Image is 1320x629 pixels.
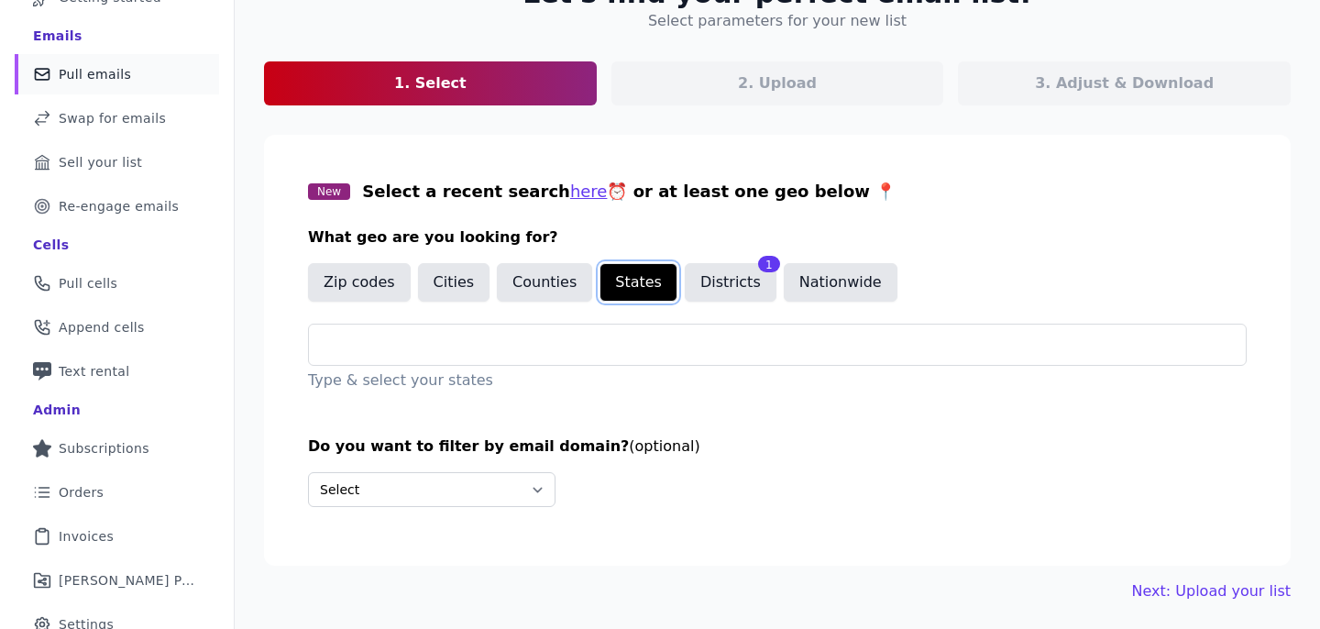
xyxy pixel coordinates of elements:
span: Text rental [59,362,130,381]
span: (optional) [629,437,699,455]
a: Re-engage emails [15,186,219,226]
a: Next: Upload your list [1132,580,1291,602]
h3: What geo are you looking for? [308,226,1247,248]
p: Type & select your states [308,370,1247,392]
button: Districts [685,263,776,302]
span: Select a recent search ⏰ or at least one geo below 📍 [362,182,896,201]
p: 1. Select [394,72,467,94]
button: here [570,179,608,204]
a: [PERSON_NAME] Performance [15,560,219,601]
a: Pull emails [15,54,219,94]
div: Cells [33,236,69,254]
a: Pull cells [15,263,219,303]
button: Counties [497,263,592,302]
span: [PERSON_NAME] Performance [59,571,197,590]
a: Swap for emails [15,98,219,138]
span: Subscriptions [59,439,149,458]
div: 1 [758,256,780,272]
button: States [599,263,677,302]
span: Pull cells [59,274,117,292]
button: Nationwide [784,263,897,302]
a: Orders [15,472,219,513]
a: Invoices [15,516,219,557]
span: Invoices [59,527,114,546]
a: Text rental [15,351,219,392]
a: Sell your list [15,142,219,182]
span: Pull emails [59,65,131,83]
button: Zip codes [308,263,411,302]
div: Emails [33,27,82,45]
a: Subscriptions [15,428,219,469]
p: 3. Adjust & Download [1035,72,1214,94]
p: 2. Upload [738,72,817,94]
a: 1. Select [264,61,597,105]
a: Append cells [15,307,219,348]
span: Do you want to filter by email domain? [308,437,629,455]
span: Append cells [59,318,145,337]
span: Swap for emails [59,109,166,127]
span: New [308,183,350,200]
span: Re-engage emails [59,197,179,215]
div: Admin [33,401,81,419]
button: Cities [418,263,490,302]
h4: Select parameters for your new list [648,10,907,32]
span: Sell your list [59,153,142,171]
span: Orders [59,483,104,502]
